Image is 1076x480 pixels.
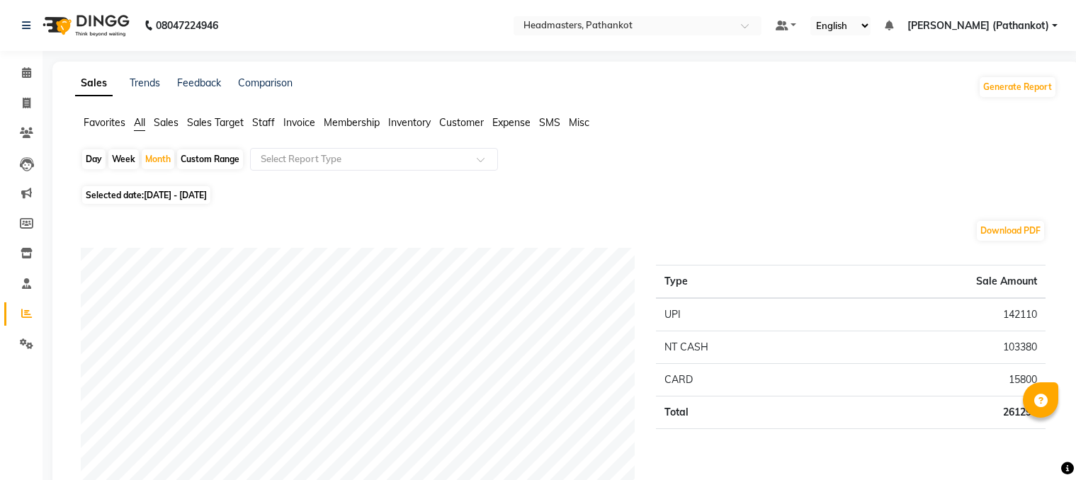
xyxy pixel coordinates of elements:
[108,149,139,169] div: Week
[177,149,243,169] div: Custom Range
[252,116,275,129] span: Staff
[656,298,827,331] td: UPI
[827,364,1046,396] td: 15800
[134,116,145,129] span: All
[827,331,1046,364] td: 103380
[84,116,125,129] span: Favorites
[977,221,1044,241] button: Download PDF
[827,298,1046,331] td: 142110
[827,265,1046,299] th: Sale Amount
[75,71,113,96] a: Sales
[656,396,827,429] td: Total
[439,116,484,129] span: Customer
[492,116,531,129] span: Expense
[187,116,244,129] span: Sales Target
[1016,423,1062,466] iframe: chat widget
[238,76,293,89] a: Comparison
[142,149,174,169] div: Month
[156,6,218,45] b: 08047224946
[569,116,589,129] span: Misc
[82,149,106,169] div: Day
[283,116,315,129] span: Invoice
[656,265,827,299] th: Type
[324,116,380,129] span: Membership
[144,190,207,200] span: [DATE] - [DATE]
[656,364,827,396] td: CARD
[177,76,221,89] a: Feedback
[907,18,1049,33] span: [PERSON_NAME] (Pathankot)
[827,396,1046,429] td: 261290
[82,186,210,204] span: Selected date:
[154,116,179,129] span: Sales
[539,116,560,129] span: SMS
[36,6,133,45] img: logo
[980,77,1055,97] button: Generate Report
[388,116,431,129] span: Inventory
[656,331,827,364] td: NT CASH
[130,76,160,89] a: Trends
